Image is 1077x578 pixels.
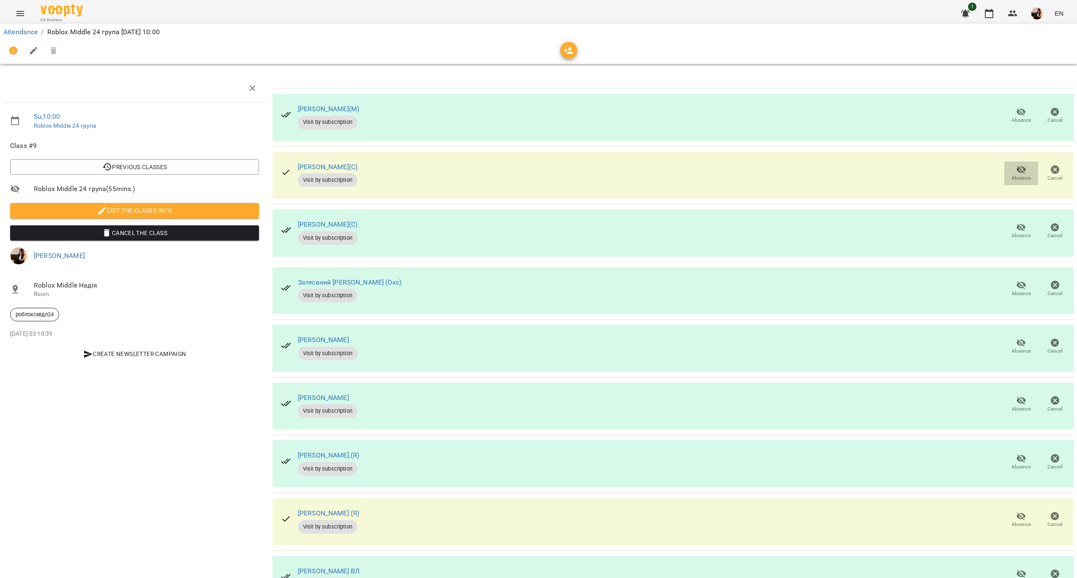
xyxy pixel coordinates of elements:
[1051,5,1067,21] button: EN
[1012,405,1031,413] span: Absence
[1012,463,1031,471] span: Absence
[298,394,349,402] a: [PERSON_NAME]
[10,346,259,362] button: Create Newsletter Campaign
[1004,277,1038,301] button: Absence
[34,280,259,290] span: Roblox Middle Надія
[298,336,349,344] a: [PERSON_NAME]
[34,112,60,121] a: Su , 10:00
[1004,393,1038,416] button: Absence
[3,27,1074,37] nav: breadcrumb
[10,330,259,338] p: [DATE] 03:10:39
[14,349,256,359] span: Create Newsletter Campaign
[41,27,44,37] li: /
[1012,117,1031,124] span: Absence
[17,228,252,238] span: Cancel the class
[1004,335,1038,359] button: Absence
[34,252,85,260] a: [PERSON_NAME]
[1012,348,1031,355] span: Absence
[298,465,357,473] span: Visit by subscription
[1047,521,1063,528] span: Cancel
[298,234,357,242] span: Visit by subscription
[10,3,30,24] button: Menu
[298,118,357,126] span: Visit by subscription
[10,308,59,321] div: роблоксмідл24
[1047,175,1063,182] span: Cancel
[1038,162,1072,185] button: Cancel
[41,17,83,23] span: For Business
[1004,162,1038,185] button: Absence
[298,451,360,459] a: [PERSON_NAME].(Я)
[298,163,357,171] a: [PERSON_NAME](С)
[34,290,259,299] p: Room
[298,220,357,228] a: [PERSON_NAME](С)
[34,122,96,129] a: Roblox Middle 24 група
[298,567,360,575] a: [PERSON_NAME] ВЛ
[1038,335,1072,359] button: Cancel
[1038,277,1072,301] button: Cancel
[1004,104,1038,128] button: Absence
[1047,290,1063,297] span: Cancel
[1012,175,1031,182] span: Absence
[10,141,259,151] span: Class #9
[1038,219,1072,243] button: Cancel
[17,162,252,172] span: Previous Classes
[11,311,59,318] span: роблоксмідл24
[1047,232,1063,239] span: Cancel
[968,3,976,11] span: 1
[298,176,357,184] span: Visit by subscription
[1012,232,1031,239] span: Absence
[10,159,259,175] button: Previous Classes
[1047,405,1063,413] span: Cancel
[17,205,252,216] span: Edit the class's Info
[1047,117,1063,124] span: Cancel
[1047,348,1063,355] span: Cancel
[1047,463,1063,471] span: Cancel
[1012,521,1031,528] span: Absence
[1004,219,1038,243] button: Absence
[298,407,357,415] span: Visit by subscription
[1004,450,1038,474] button: Absence
[298,509,360,517] a: [PERSON_NAME] (Я)
[10,247,27,264] img: f1c8304d7b699b11ef2dd1d838014dff.jpg
[298,105,359,113] a: [PERSON_NAME](М)
[10,225,259,241] button: Cancel the class
[298,350,357,357] span: Visit by subscription
[298,292,357,299] span: Visit by subscription
[298,523,357,531] span: Visit by subscription
[41,4,83,16] img: Voopty Logo
[1038,508,1072,532] button: Cancel
[34,184,259,194] span: Roblox Middle 24 група ( 55 mins. )
[3,28,38,36] a: Attendance
[1012,290,1031,297] span: Absence
[1038,104,1072,128] button: Cancel
[298,278,401,286] a: Затесаний [PERSON_NAME] (Окс)
[1055,9,1063,18] span: EN
[1031,8,1043,19] img: f1c8304d7b699b11ef2dd1d838014dff.jpg
[1038,393,1072,416] button: Cancel
[1004,508,1038,532] button: Absence
[1038,450,1072,474] button: Cancel
[10,203,259,218] button: Edit the class's Info
[47,27,160,37] p: Roblox Middle 24 група [DATE] 10:00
